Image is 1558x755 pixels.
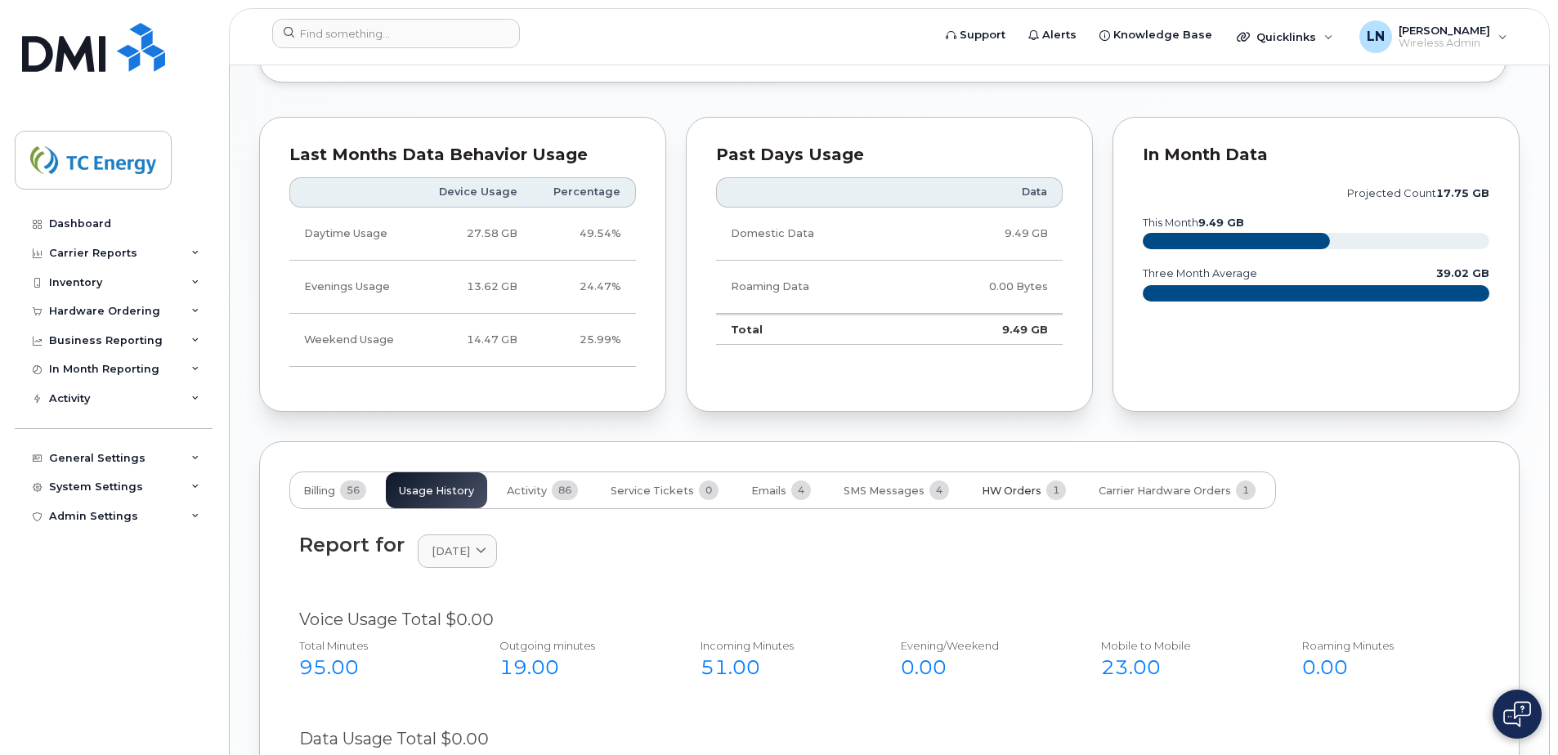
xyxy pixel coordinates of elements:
[929,480,949,500] span: 4
[1088,19,1224,51] a: Knowledge Base
[1101,638,1265,654] div: Mobile to Mobile
[532,314,636,367] td: 25.99%
[289,261,636,314] tr: Weekdays from 6:00pm to 8:00am
[417,314,532,367] td: 14.47 GB
[1046,480,1066,500] span: 1
[751,485,786,498] span: Emails
[1436,267,1489,279] text: 39.02 GB
[1367,27,1385,47] span: LN
[911,314,1063,345] td: 9.49 GB
[716,261,911,314] td: Roaming Data
[1101,654,1265,681] div: 23.00
[844,485,925,498] span: SMS Messages
[340,480,366,500] span: 56
[699,480,719,500] span: 0
[417,208,532,261] td: 27.58 GB
[417,177,532,207] th: Device Usage
[432,543,470,559] span: [DATE]
[934,19,1017,51] a: Support
[1399,37,1490,50] span: Wireless Admin
[960,27,1005,43] span: Support
[901,654,1065,681] div: 0.00
[701,654,865,681] div: 51.00
[911,177,1063,207] th: Data
[499,638,664,654] div: Outgoing minutes
[911,208,1063,261] td: 9.49 GB
[289,147,636,163] div: Last Months Data Behavior Usage
[911,261,1063,314] td: 0.00 Bytes
[1142,267,1257,279] text: three month average
[1143,147,1489,163] div: In Month Data
[299,608,1480,632] div: Voice Usage Total $0.00
[1302,654,1466,681] div: 0.00
[611,485,694,498] span: Service Tickets
[532,261,636,314] td: 24.47%
[289,314,417,367] td: Weekend Usage
[1099,485,1231,498] span: Carrier Hardware Orders
[417,261,532,314] td: 13.62 GB
[289,208,417,261] td: Daytime Usage
[1256,30,1316,43] span: Quicklinks
[299,534,405,556] div: Report for
[1399,24,1490,37] span: [PERSON_NAME]
[716,314,911,345] td: Total
[1113,27,1212,43] span: Knowledge Base
[1236,480,1256,500] span: 1
[289,261,417,314] td: Evenings Usage
[303,485,335,498] span: Billing
[1042,27,1077,43] span: Alerts
[791,480,811,500] span: 4
[532,208,636,261] td: 49.54%
[532,177,636,207] th: Percentage
[1017,19,1088,51] a: Alerts
[1302,638,1466,654] div: Roaming Minutes
[716,147,1063,163] div: Past Days Usage
[289,314,636,367] tr: Friday from 6:00pm to Monday 8:00am
[299,727,1480,751] div: Data Usage Total $0.00
[1347,187,1489,199] text: projected count
[418,534,497,568] a: [DATE]
[1198,217,1244,229] tspan: 9.49 GB
[272,19,520,48] input: Find something...
[299,654,463,681] div: 95.00
[499,654,664,681] div: 19.00
[901,638,1065,654] div: Evening/Weekend
[1436,187,1489,199] tspan: 17.75 GB
[552,480,578,500] span: 86
[701,638,865,654] div: Incoming Minutes
[1348,20,1519,53] div: Lewis Nchotindoh
[1503,701,1531,727] img: Open chat
[299,638,463,654] div: Total Minutes
[982,485,1041,498] span: HW Orders
[1142,217,1244,229] text: this month
[507,485,547,498] span: Activity
[716,208,911,261] td: Domestic Data
[1225,20,1345,53] div: Quicklinks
